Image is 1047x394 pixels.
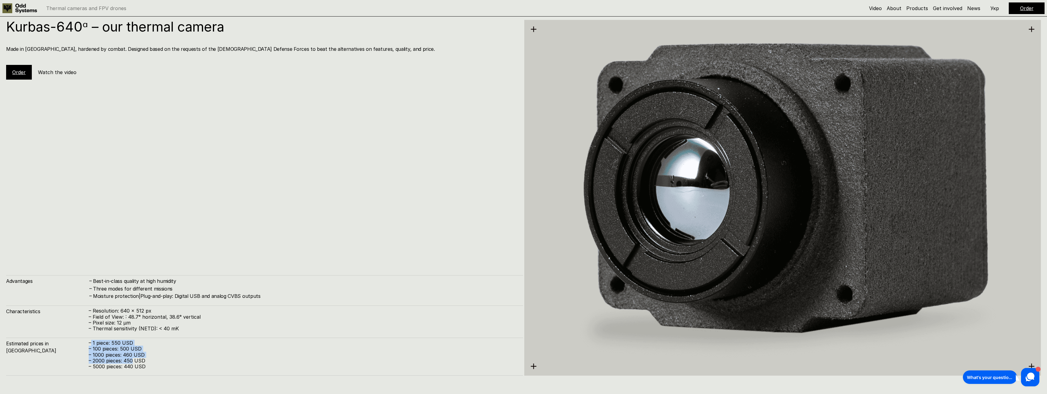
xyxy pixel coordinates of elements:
[906,5,928,11] a: Products
[89,308,517,314] p: – Resolution: 640 x 512 px
[967,5,980,11] a: News
[6,308,89,315] h4: Characteristics
[89,326,517,332] p: – Thermal sensitivity (NETD): < 40 mK
[990,6,999,11] p: Укр
[961,366,1041,388] iframe: HelpCrunch
[89,364,517,370] p: – 5000 pieces: 440 USD
[93,293,517,299] h4: Moisture protection|Plug-and-play: Digital USB and analog CVBS outputs
[89,340,517,346] p: – 1 piece: 550 USD
[89,320,517,326] p: – Pixel size: 12 µm
[89,352,517,358] p: – 1000 pieces: 460 USD
[12,69,26,75] a: Order
[6,340,89,354] h4: Estimated prices in [GEOGRAPHIC_DATA]
[93,278,517,284] h4: Best-in-class quality at high humidity
[89,292,92,299] h4: –
[89,346,517,352] p: – 100 pieces: 500 USD
[89,358,517,364] p: – 2000 pieces: 450 USD
[1020,5,1034,11] a: Order
[6,46,517,52] h4: Made in [GEOGRAPHIC_DATA], hardened by combat. Designed based on the requests of the [DEMOGRAPHIC...
[887,5,901,11] a: About
[869,5,882,11] a: Video
[89,277,92,284] h4: –
[38,69,76,76] h5: Watch the video
[89,314,517,320] p: – Field of View: : 48.7° horizontal, 38.6° vertical
[46,6,126,11] p: Thermal cameras and FPV drones
[6,20,517,33] h1: Kurbas-640ᵅ – our thermal camera
[93,285,517,292] h4: Three modes for different missions
[933,5,962,11] a: Get involved
[89,285,92,291] h4: –
[6,278,89,284] h4: Advantages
